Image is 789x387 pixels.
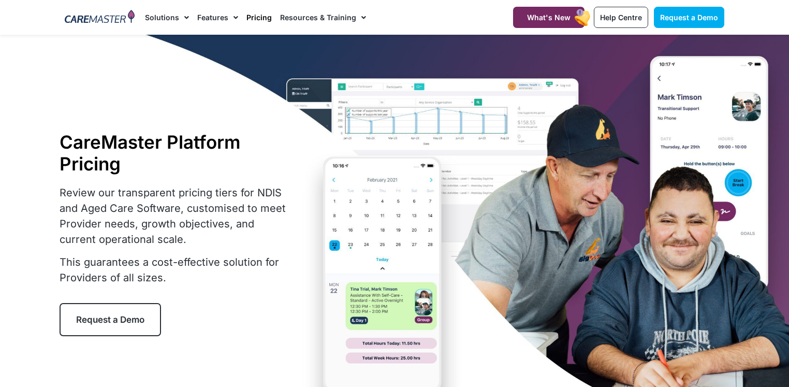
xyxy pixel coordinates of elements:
[65,10,135,25] img: CareMaster Logo
[594,7,648,28] a: Help Centre
[60,254,293,285] p: This guarantees a cost-effective solution for Providers of all sizes.
[660,13,718,22] span: Request a Demo
[76,314,144,325] span: Request a Demo
[513,7,585,28] a: What's New
[654,7,724,28] a: Request a Demo
[527,13,571,22] span: What's New
[60,303,161,336] a: Request a Demo
[60,185,293,247] p: Review our transparent pricing tiers for NDIS and Aged Care Software, customised to meet Provider...
[600,13,642,22] span: Help Centre
[60,131,293,175] h1: CareMaster Platform Pricing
